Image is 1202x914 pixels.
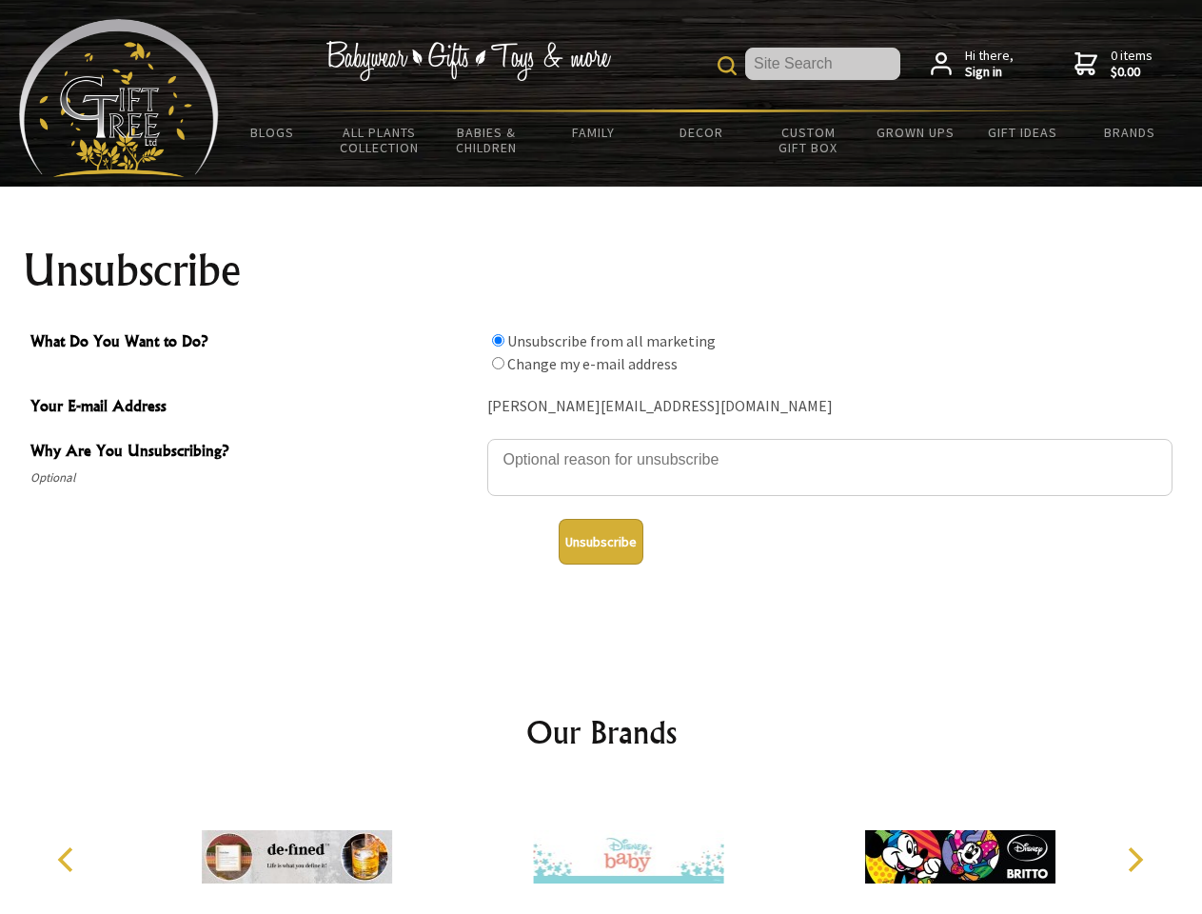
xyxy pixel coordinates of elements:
[647,112,755,152] a: Decor
[30,329,478,357] span: What Do You Want to Do?
[965,48,1014,81] span: Hi there,
[433,112,541,168] a: Babies & Children
[745,48,900,80] input: Site Search
[755,112,862,168] a: Custom Gift Box
[492,357,504,369] input: What Do You Want to Do?
[541,112,648,152] a: Family
[507,331,716,350] label: Unsubscribe from all marketing
[1113,839,1155,881] button: Next
[48,839,89,881] button: Previous
[30,439,478,467] span: Why Are You Unsubscribing?
[1074,48,1153,81] a: 0 items$0.00
[861,112,969,152] a: Grown Ups
[969,112,1076,152] a: Gift Ideas
[1111,64,1153,81] strong: $0.00
[492,334,504,347] input: What Do You Want to Do?
[559,519,643,565] button: Unsubscribe
[718,56,737,75] img: product search
[1076,112,1184,152] a: Brands
[965,64,1014,81] strong: Sign in
[487,439,1172,496] textarea: Why Are You Unsubscribing?
[487,392,1172,422] div: [PERSON_NAME][EMAIL_ADDRESS][DOMAIN_NAME]
[219,112,326,152] a: BLOGS
[30,467,478,489] span: Optional
[507,354,678,373] label: Change my e-mail address
[325,41,611,81] img: Babywear - Gifts - Toys & more
[23,248,1180,293] h1: Unsubscribe
[38,709,1165,755] h2: Our Brands
[19,19,219,177] img: Babyware - Gifts - Toys and more...
[30,394,478,422] span: Your E-mail Address
[326,112,434,168] a: All Plants Collection
[1111,47,1153,81] span: 0 items
[931,48,1014,81] a: Hi there,Sign in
